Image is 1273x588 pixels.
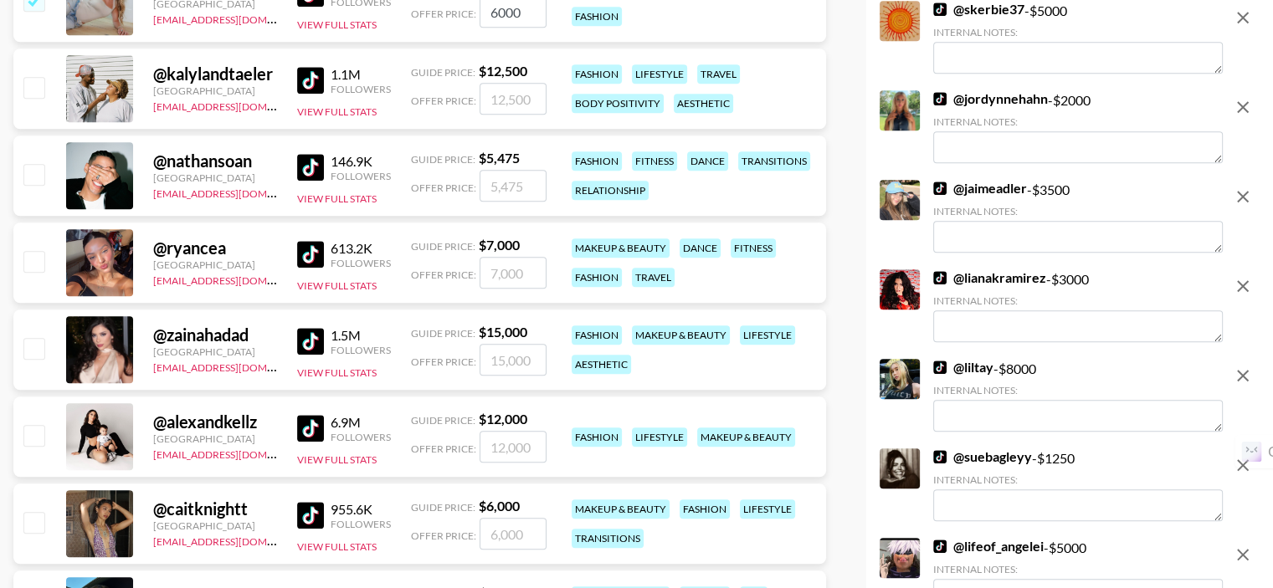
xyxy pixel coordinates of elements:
button: remove [1226,90,1260,124]
img: TikTok [297,328,324,355]
a: [EMAIL_ADDRESS][DOMAIN_NAME] [153,97,321,113]
div: lifestyle [632,427,687,447]
span: Offer Price: [411,268,476,281]
span: Guide Price: [411,501,475,514]
a: @lianakramirez [933,269,1046,286]
div: dance [680,238,721,258]
button: remove [1226,359,1260,392]
div: transitions [572,529,644,548]
div: Internal Notes: [933,563,1223,575]
img: TikTok [933,539,947,553]
div: 1.1M [331,66,391,83]
button: remove [1226,1,1260,34]
button: remove [1226,448,1260,482]
strong: $ 5,475 [479,150,520,166]
span: Guide Price: [411,240,475,253]
div: [GEOGRAPHIC_DATA] [153,171,277,184]
span: Offer Price: [411,442,476,455]
div: - $ 3000 [933,269,1223,342]
strong: $ 12,000 [479,411,527,427]
div: 955.6K [331,501,391,518]
a: @jordynnehahn [933,90,1048,107]
div: makeup & beauty [572,499,670,519]
img: TikTok [933,450,947,463]
div: [GEOGRAPHIC_DATA] [153,345,277,358]
button: View Full Stats [297,279,377,292]
button: View Full Stats [297,540,377,553]
span: Guide Price: [411,153,475,166]
div: - $ 1250 [933,448,1223,521]
img: TikTok [297,415,324,442]
div: Followers [331,83,391,95]
div: [GEOGRAPHIC_DATA] [153,258,277,271]
input: 15,000 [480,344,547,376]
a: [EMAIL_ADDRESS][DOMAIN_NAME] [153,358,321,374]
div: Internal Notes: [933,384,1223,396]
strong: $ 6,000 [479,498,520,514]
div: @ caitknightt [153,499,277,519]
div: fitness [731,238,776,258]
strong: $ 15,000 [479,324,527,340]
div: - $ 2000 [933,90,1223,163]
a: @suebagleyy [933,448,1032,465]
div: - $ 8000 [933,359,1223,432]
input: 6,000 [480,518,547,550]
div: travel [697,64,740,84]
div: - $ 5000 [933,1,1223,74]
div: relationship [572,181,649,200]
div: Followers [331,431,391,443]
div: Internal Notes: [933,26,1223,38]
button: remove [1226,180,1260,213]
div: fashion [572,151,622,171]
div: travel [632,268,675,287]
div: Followers [331,518,391,530]
img: TikTok [933,92,947,105]
button: remove [1226,269,1260,303]
input: 12,000 [480,431,547,463]
div: [GEOGRAPHIC_DATA] [153,432,277,445]
div: fashion [572,268,622,287]
div: @ kalylandtaeler [153,64,277,84]
span: Offer Price: [411,95,476,107]
strong: $ 7,000 [479,237,520,253]
button: View Full Stats [297,366,377,379]
span: Offer Price: [411,355,476,368]
input: 5,475 [480,170,547,202]
strong: $ 12,500 [479,63,527,79]
img: TikTok [933,271,947,284]
div: Internal Notes: [933,294,1223,307]
div: 1.5M [331,327,391,344]
button: View Full Stats [297,453,377,466]
div: Followers [331,257,391,269]
div: [GEOGRAPHIC_DATA] [153,84,277,97]
div: fashion [572,7,622,26]
div: lifestyle [740,325,795,345]
img: TikTok [933,3,947,16]
a: [EMAIL_ADDRESS][DOMAIN_NAME] [153,532,321,548]
div: 613.2K [331,240,391,257]
div: Followers [331,344,391,356]
a: [EMAIL_ADDRESS][DOMAIN_NAME] [153,184,321,200]
div: fashion [572,64,622,84]
button: remove [1226,538,1260,571]
img: TikTok [297,67,324,94]
span: Offer Price: [411,529,476,542]
a: [EMAIL_ADDRESS][DOMAIN_NAME] [153,10,321,26]
img: TikTok [297,241,324,268]
div: aesthetic [674,94,733,113]
a: @skerbie37 [933,1,1024,18]
div: aesthetic [572,355,631,374]
div: lifestyle [740,499,795,519]
button: View Full Stats [297,18,377,31]
img: TikTok [933,360,947,374]
div: @ alexandkellz [153,412,277,432]
span: Guide Price: [411,327,475,340]
span: Offer Price: [411,8,476,20]
div: dance [687,151,728,171]
div: lifestyle [632,64,687,84]
div: 6.9M [331,414,391,431]
div: makeup & beauty [572,238,670,258]
div: [GEOGRAPHIC_DATA] [153,519,277,532]
div: Followers [331,170,391,182]
a: [EMAIL_ADDRESS][DOMAIN_NAME] [153,445,321,461]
